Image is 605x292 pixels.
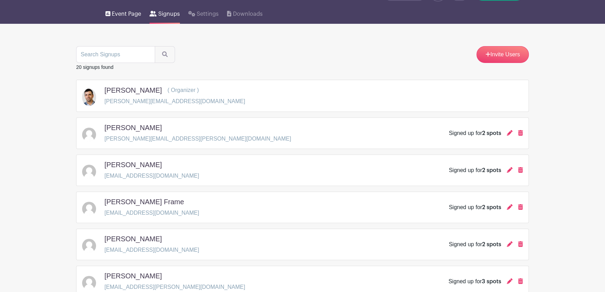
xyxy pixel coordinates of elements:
[104,86,162,94] h5: [PERSON_NAME]
[76,64,114,70] small: 20 signups found
[104,172,199,180] p: [EMAIL_ADDRESS][DOMAIN_NAME]
[82,239,96,253] img: default-ce2991bfa6775e67f084385cd625a349d9dcbb7a52a09fb2fda1e96e2d18dcdb.png
[449,129,501,137] div: Signed up for
[76,46,155,63] input: Search Signups
[482,168,501,173] span: 2 spots
[476,46,529,63] a: Invite Users
[482,242,501,247] span: 2 spots
[104,246,199,254] p: [EMAIL_ADDRESS][DOMAIN_NAME]
[167,87,199,93] span: ( Organizer )
[82,202,96,216] img: default-ce2991bfa6775e67f084385cd625a349d9dcbb7a52a09fb2fda1e96e2d18dcdb.png
[82,165,96,179] img: default-ce2991bfa6775e67f084385cd625a349d9dcbb7a52a09fb2fda1e96e2d18dcdb.png
[197,10,219,18] span: Settings
[104,123,162,132] h5: [PERSON_NAME]
[104,283,245,291] p: [EMAIL_ADDRESS][PERSON_NAME][DOMAIN_NAME]
[449,166,501,175] div: Signed up for
[104,198,184,206] h5: [PERSON_NAME] Frame
[82,88,96,106] img: Screen%20Shot%202023-02-21%20at%2010.54.51%20AM.png
[158,10,180,18] span: Signups
[104,161,162,169] h5: [PERSON_NAME]
[233,10,263,18] span: Downloads
[82,276,96,290] img: default-ce2991bfa6775e67f084385cd625a349d9dcbb7a52a09fb2fda1e96e2d18dcdb.png
[449,277,501,286] div: Signed up for
[482,279,501,284] span: 3 spots
[104,135,291,143] p: [PERSON_NAME][EMAIL_ADDRESS][PERSON_NAME][DOMAIN_NAME]
[104,209,199,217] p: [EMAIL_ADDRESS][DOMAIN_NAME]
[104,272,162,280] h5: [PERSON_NAME]
[482,205,501,210] span: 2 spots
[482,130,501,136] span: 2 spots
[449,203,501,212] div: Signed up for
[104,97,245,106] p: [PERSON_NAME][EMAIL_ADDRESS][DOMAIN_NAME]
[105,1,141,24] a: Event Page
[112,10,141,18] span: Event Page
[82,128,96,142] img: default-ce2991bfa6775e67f084385cd625a349d9dcbb7a52a09fb2fda1e96e2d18dcdb.png
[449,240,501,249] div: Signed up for
[104,235,162,243] h5: [PERSON_NAME]
[227,1,262,24] a: Downloads
[188,1,219,24] a: Settings
[150,1,180,24] a: Signups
